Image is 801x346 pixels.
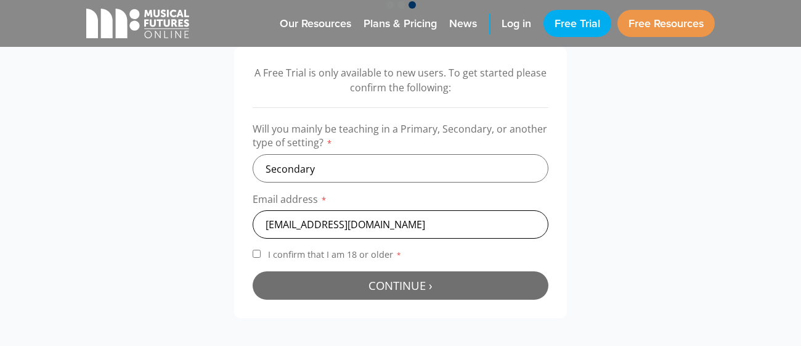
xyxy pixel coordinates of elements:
[266,249,404,260] span: I confirm that I am 18 or older
[253,65,548,95] p: A Free Trial is only available to new users. To get started please confirm the following:
[253,271,548,300] button: Continue ›
[617,10,715,37] a: Free Resources
[253,192,548,210] label: Email address
[543,10,611,37] a: Free Trial
[253,250,261,258] input: I confirm that I am 18 or older*
[280,15,351,32] span: Our Resources
[368,278,433,293] span: Continue ›
[253,122,548,154] label: Will you mainly be teaching in a Primary, Secondary, or another type of setting?
[364,15,437,32] span: Plans & Pricing
[449,15,477,32] span: News
[502,15,531,32] span: Log in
